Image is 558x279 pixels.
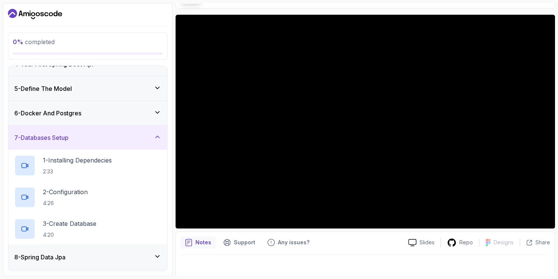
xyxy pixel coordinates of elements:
[8,126,167,150] button: 7-Databases Setup
[8,77,167,101] button: 5-Define The Model
[419,239,435,246] p: Slides
[43,187,88,196] p: 2 - Configuration
[43,199,88,207] p: 4:26
[535,239,550,246] p: Share
[175,15,555,228] iframe: 5 - Beans
[14,133,69,142] h3: 7 - Databases Setup
[43,168,112,175] p: 2:33
[195,239,211,246] p: Notes
[8,245,167,269] button: 8-Spring Data Jpa
[263,236,314,248] button: Feedback button
[180,236,216,248] button: notes button
[234,239,255,246] p: Support
[278,239,309,246] p: Any issues?
[14,109,81,118] h3: 6 - Docker And Postgres
[14,253,66,262] h3: 8 - Spring Data Jpa
[43,231,96,239] p: 4:20
[441,238,479,247] a: Repo
[219,236,260,248] button: Support button
[14,187,161,208] button: 2-Configuration4:26
[459,239,473,246] p: Repo
[402,239,441,247] a: Slides
[43,219,96,228] p: 3 - Create Database
[14,155,161,176] button: 1-Installing Dependecies2:33
[14,84,72,93] h3: 5 - Define The Model
[494,239,514,246] p: Designs
[13,38,23,46] span: 0 %
[14,218,161,239] button: 3-Create Database4:20
[8,101,167,125] button: 6-Docker And Postgres
[520,239,550,246] button: Share
[13,38,55,46] span: completed
[43,156,112,165] p: 1 - Installing Dependecies
[8,8,62,20] a: Dashboard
